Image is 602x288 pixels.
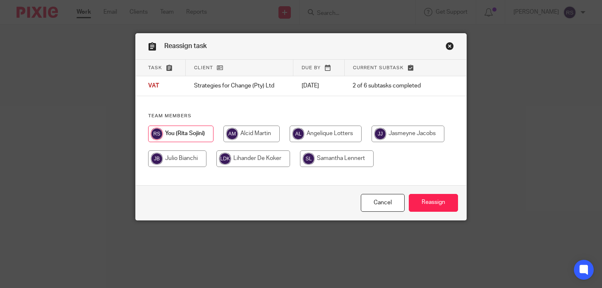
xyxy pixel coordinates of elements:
[148,83,159,89] span: VAT
[148,65,162,70] span: Task
[164,43,207,49] span: Reassign task
[353,65,404,70] span: Current subtask
[361,194,405,212] a: Close this dialog window
[194,65,213,70] span: Client
[409,194,458,212] input: Reassign
[446,42,454,53] a: Close this dialog window
[344,76,439,96] td: 2 of 6 subtasks completed
[302,82,336,90] p: [DATE]
[194,82,285,90] p: Strategies for Change (Pty) Ltd
[148,113,453,119] h4: Team members
[302,65,321,70] span: Due by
